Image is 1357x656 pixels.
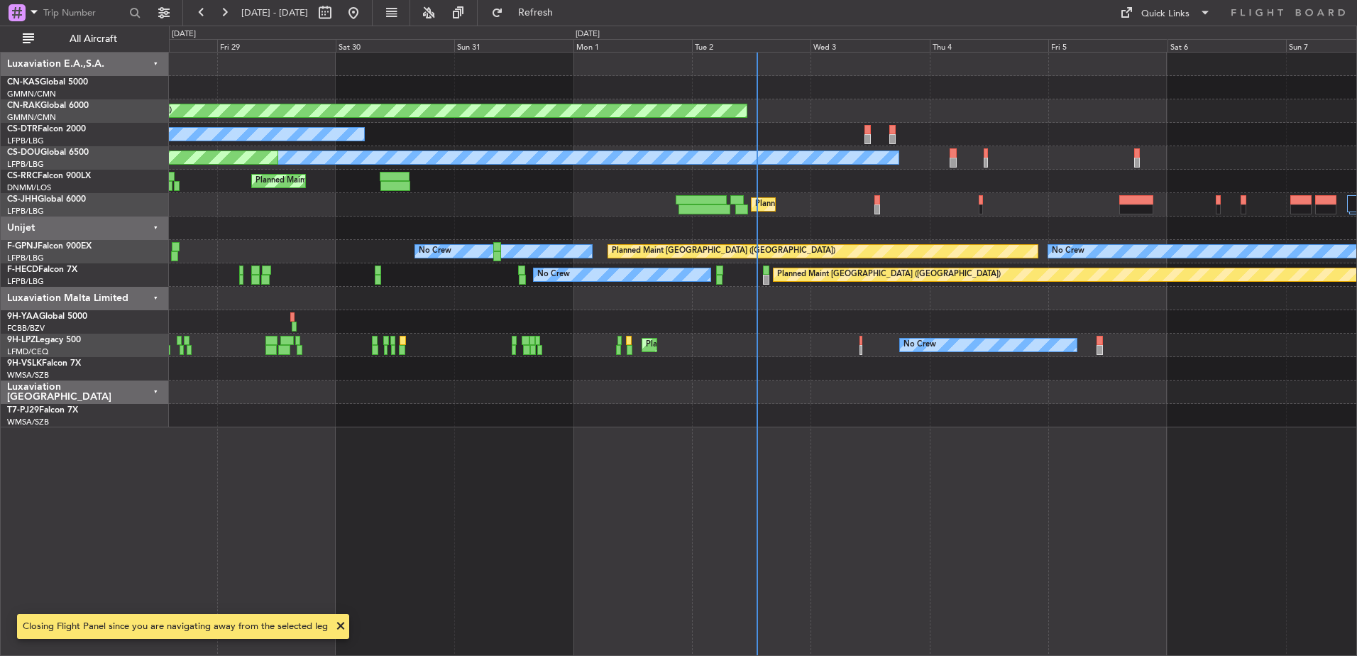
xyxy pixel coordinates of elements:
a: GMMN/CMN [7,112,56,123]
a: CN-KASGlobal 5000 [7,78,88,87]
span: F-GPNJ [7,242,38,251]
a: 9H-LPZLegacy 500 [7,336,81,344]
span: [DATE] - [DATE] [241,6,308,19]
div: Wed 3 [811,39,929,52]
span: CS-DOU [7,148,40,157]
span: CN-RAK [7,102,40,110]
div: Fri 29 [217,39,336,52]
span: 9H-LPZ [7,336,35,344]
a: CS-RRCFalcon 900LX [7,172,91,180]
span: T7-PJ29 [7,406,39,415]
a: T7-PJ29Falcon 7X [7,406,78,415]
span: 9H-VSLK [7,359,42,368]
a: WMSA/SZB [7,370,49,381]
div: No Crew [903,334,936,356]
div: Quick Links [1141,7,1190,21]
a: WMSA/SZB [7,417,49,427]
div: Tue 2 [692,39,811,52]
a: CS-DOUGlobal 6500 [7,148,89,157]
div: [DATE] [576,28,600,40]
div: Sun 31 [454,39,573,52]
a: LFPB/LBG [7,253,44,263]
a: 9H-YAAGlobal 5000 [7,312,87,321]
div: Planned Maint [GEOGRAPHIC_DATA] ([GEOGRAPHIC_DATA]) [777,264,1001,285]
div: No Crew [419,241,451,262]
div: Closing Flight Panel since you are navigating away from the selected leg [23,620,328,634]
div: Mon 1 [573,39,692,52]
button: Refresh [485,1,570,24]
span: Refresh [506,8,566,18]
div: Sat 6 [1168,39,1286,52]
span: CS-DTR [7,125,38,133]
a: GMMN/CMN [7,89,56,99]
a: LFPB/LBG [7,276,44,287]
span: All Aircraft [37,34,150,44]
span: F-HECD [7,266,38,274]
div: Planned Maint [GEOGRAPHIC_DATA] ([GEOGRAPHIC_DATA]) [612,241,835,262]
a: LFMD/CEQ [7,346,48,357]
a: F-GPNJFalcon 900EX [7,242,92,251]
span: CS-RRC [7,172,38,180]
div: Planned Maint Nice ([GEOGRAPHIC_DATA]) [646,334,804,356]
div: No Crew [537,264,570,285]
span: 9H-YAA [7,312,39,321]
div: Planned Maint [GEOGRAPHIC_DATA] ([GEOGRAPHIC_DATA]) [256,170,479,192]
a: FCBB/BZV [7,323,45,334]
span: CS-JHH [7,195,38,204]
a: DNMM/LOS [7,182,51,193]
input: Trip Number [43,2,125,23]
div: No Crew [1052,241,1084,262]
div: Planned Maint [GEOGRAPHIC_DATA] ([GEOGRAPHIC_DATA]) [755,194,979,215]
a: F-HECDFalcon 7X [7,266,77,274]
div: Fri 5 [1048,39,1167,52]
a: LFPB/LBG [7,206,44,217]
a: 9H-VSLKFalcon 7X [7,359,81,368]
button: Quick Links [1113,1,1218,24]
a: LFPB/LBG [7,159,44,170]
a: CS-DTRFalcon 2000 [7,125,86,133]
a: CN-RAKGlobal 6000 [7,102,89,110]
div: [DATE] [172,28,196,40]
a: CS-JHHGlobal 6000 [7,195,86,204]
button: All Aircraft [16,28,154,50]
a: LFPB/LBG [7,136,44,146]
div: Thu 4 [930,39,1048,52]
div: Sat 30 [336,39,454,52]
span: CN-KAS [7,78,40,87]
